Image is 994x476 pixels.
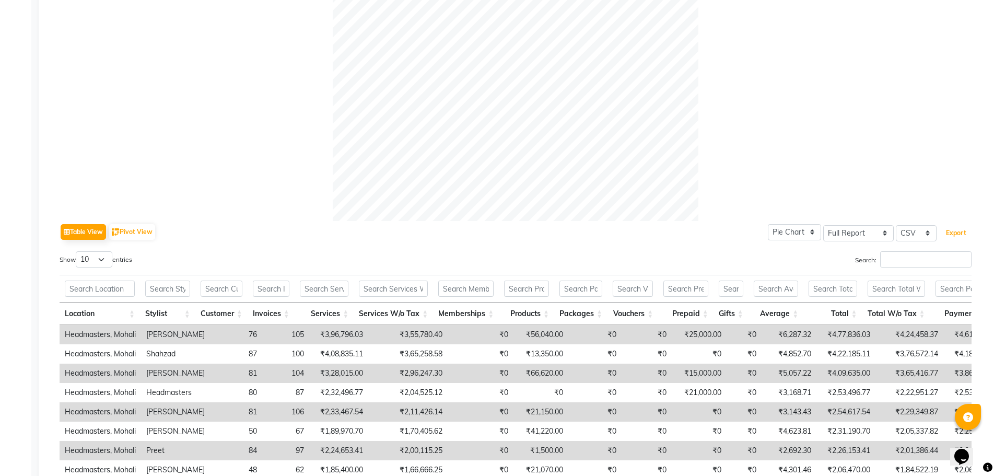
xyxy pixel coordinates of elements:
[672,422,727,441] td: ₹0
[141,441,210,460] td: Preet
[568,422,622,441] td: ₹0
[568,383,622,402] td: ₹0
[248,303,295,325] th: Invoices: activate to sort column ascending
[309,325,368,344] td: ₹3,96,796.03
[714,303,749,325] th: Gifts: activate to sort column ascending
[727,364,762,383] td: ₹0
[210,441,262,460] td: 84
[513,402,568,422] td: ₹21,150.00
[60,441,141,460] td: Headmasters, Mohali
[141,383,210,402] td: Headmasters
[140,303,195,325] th: Stylist: activate to sort column ascending
[513,344,568,364] td: ₹13,350.00
[112,228,120,236] img: pivot.png
[448,402,513,422] td: ₹0
[262,364,309,383] td: 104
[60,251,132,268] label: Show entries
[448,422,513,441] td: ₹0
[65,281,135,297] input: Search Location
[672,441,727,460] td: ₹0
[368,441,448,460] td: ₹2,00,115.25
[875,364,943,383] td: ₹3,65,416.77
[141,364,210,383] td: [PERSON_NAME]
[816,441,875,460] td: ₹2,26,153.41
[568,364,622,383] td: ₹0
[622,344,672,364] td: ₹0
[60,383,141,402] td: Headmasters, Mohali
[727,344,762,364] td: ₹0
[60,364,141,383] td: Headmasters, Mohali
[368,344,448,364] td: ₹3,65,258.58
[862,303,930,325] th: Total W/o Tax: activate to sort column ascending
[622,422,672,441] td: ₹0
[309,402,368,422] td: ₹2,33,467.54
[309,344,368,364] td: ₹4,08,835.11
[60,422,141,441] td: Headmasters, Mohali
[816,344,875,364] td: ₹4,22,185.11
[201,281,242,297] input: Search Customer
[210,402,262,422] td: 81
[930,303,990,325] th: Payment: activate to sort column ascending
[513,441,568,460] td: ₹1,500.00
[141,325,210,344] td: [PERSON_NAME]
[253,281,289,297] input: Search Invoices
[359,281,428,297] input: Search Services W/o Tax
[816,383,875,402] td: ₹2,53,496.77
[438,281,494,297] input: Search Memberships
[762,441,816,460] td: ₹2,692.30
[309,383,368,402] td: ₹2,32,496.77
[368,325,448,344] td: ₹3,55,780.40
[672,402,727,422] td: ₹0
[499,303,554,325] th: Products: activate to sort column ascending
[295,303,354,325] th: Services: activate to sort column ascending
[513,383,568,402] td: ₹0
[60,303,140,325] th: Location: activate to sort column ascending
[749,303,804,325] th: Average: activate to sort column ascending
[935,281,985,297] input: Search Payment
[875,422,943,441] td: ₹2,05,337.82
[762,402,816,422] td: ₹3,143.43
[875,325,943,344] td: ₹4,24,458.37
[61,224,106,240] button: Table View
[210,325,262,344] td: 76
[719,281,743,297] input: Search Gifts
[554,303,607,325] th: Packages: activate to sort column ascending
[762,344,816,364] td: ₹4,852.70
[309,422,368,441] td: ₹1,89,970.70
[727,402,762,422] td: ₹0
[816,364,875,383] td: ₹4,09,635.00
[354,303,433,325] th: Services W/o Tax: activate to sort column ascending
[568,402,622,422] td: ₹0
[309,441,368,460] td: ₹2,24,653.41
[210,344,262,364] td: 87
[622,402,672,422] td: ₹0
[816,325,875,344] td: ₹4,77,836.03
[568,344,622,364] td: ₹0
[607,303,658,325] th: Vouchers: activate to sort column ascending
[368,422,448,441] td: ₹1,70,405.62
[672,325,727,344] td: ₹25,000.00
[622,325,672,344] td: ₹0
[513,325,568,344] td: ₹56,040.00
[855,251,972,268] label: Search:
[868,281,925,297] input: Search Total W/o Tax
[109,224,155,240] button: Pivot View
[141,402,210,422] td: [PERSON_NAME]
[60,344,141,364] td: Headmasters, Mohali
[809,281,857,297] input: Search Total
[568,325,622,344] td: ₹0
[448,441,513,460] td: ₹0
[262,383,309,402] td: 87
[513,364,568,383] td: ₹66,620.00
[448,364,513,383] td: ₹0
[622,364,672,383] td: ₹0
[262,422,309,441] td: 67
[141,344,210,364] td: Shahzad
[672,364,727,383] td: ₹15,000.00
[663,281,708,297] input: Search Prepaid
[145,281,190,297] input: Search Stylist
[727,422,762,441] td: ₹0
[262,344,309,364] td: 100
[875,383,943,402] td: ₹2,22,951.27
[76,251,112,268] select: Showentries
